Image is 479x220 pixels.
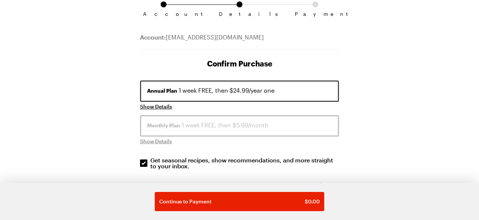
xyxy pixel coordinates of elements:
ol: Subscription checkout form navigation [140,1,339,11]
span: Payment [295,11,336,17]
input: Get seasonal recipes, show recommendations, and more straight to your inbox. [140,159,147,167]
span: Account [143,11,184,17]
div: [EMAIL_ADDRESS][DOMAIN_NAME] [140,33,339,49]
div: 1 week FREE, then $24.99/year one [147,86,332,95]
button: Annual Plan 1 week FREE, then $24.99/year one [140,80,339,102]
span: Annual Plan [147,87,177,94]
span: Monthly Plan [147,122,180,129]
button: Continue to Payment$0.00 [155,192,324,211]
span: Continue to Payment [159,198,211,205]
button: Monthly Plan 1 week FREE, then $5.99/month [140,115,339,137]
button: Show Details [140,103,172,110]
div: Subtotal [140,181,164,190]
span: Show Details [140,138,172,145]
span: Account: [140,34,166,41]
div: 1 week FREE, then $5.99/month [147,121,332,130]
span: $ 0.00 [305,198,320,205]
div: $ 49.99 [319,181,339,190]
span: Details [219,11,260,17]
p: Get seasonal recipes, show recommendations, and more straight to your inbox. [150,157,340,169]
h1: Confirm Purchase [140,58,339,69]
